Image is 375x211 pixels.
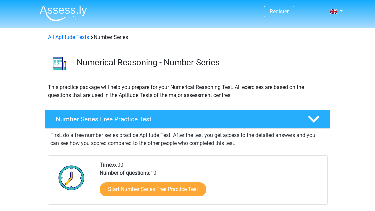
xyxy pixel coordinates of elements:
a: Start Number Series Free Practice Test [100,182,206,196]
div: Number Series [45,33,330,41]
a: Register [270,8,289,15]
div: 6:00 10 [95,161,327,204]
b: Number of questions: [100,170,150,176]
img: Clock [55,161,88,194]
h4: Number Series Free Practice Test [56,115,297,123]
a: Number Series Free Practice Test [42,110,333,129]
img: number series [45,49,74,78]
h3: Numerical Reasoning - Number Series [77,57,325,68]
a: All Aptitude Tests [48,34,89,40]
p: This practice package will help you prepare for your Numerical Reasoning Test. All exercises are ... [48,83,327,99]
p: First, do a free number series practice Aptitude Test. After the test you get access to the detai... [50,131,325,147]
img: Assessly [40,5,87,21]
b: Time: [100,162,113,168]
